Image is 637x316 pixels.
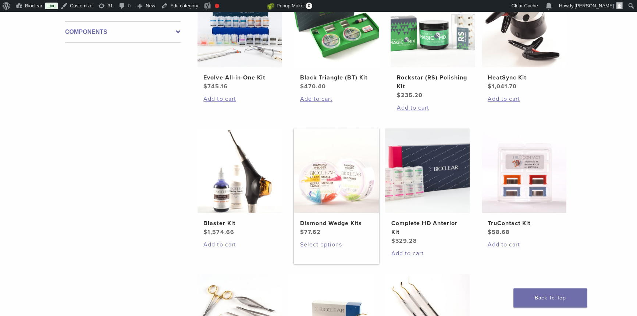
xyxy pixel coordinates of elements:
[300,73,373,82] h2: Black Triangle (BT) Kit
[391,219,464,237] h2: Complete HD Anterior Kit
[300,240,373,249] a: Select options for “Diamond Wedge Kits”
[294,128,379,213] img: Diamond Wedge Kits
[513,288,587,308] a: Back To Top
[300,83,326,90] bdi: 470.40
[385,128,470,245] a: Complete HD Anterior KitComplete HD Anterior Kit $329.28
[391,249,464,258] a: Add to cart: “Complete HD Anterior Kit”
[203,228,234,236] bdi: 1,574.66
[300,83,304,90] span: $
[488,219,561,228] h2: TruContact Kit
[300,228,304,236] span: $
[488,228,510,236] bdi: 58.68
[203,83,207,90] span: $
[396,92,422,99] bdi: 235.20
[391,237,395,245] span: $
[574,3,614,8] span: [PERSON_NAME]
[488,83,492,90] span: $
[226,2,267,11] img: Views over 48 hours. Click for more Jetpack Stats.
[197,128,282,213] img: Blaster Kit
[396,73,469,91] h2: Rockstar (RS) Polishing Kit
[300,228,321,236] bdi: 77.62
[300,219,373,228] h2: Diamond Wedge Kits
[391,237,417,245] bdi: 329.28
[481,128,567,237] a: TruContact KitTruContact Kit $58.68
[65,28,181,36] label: Components
[396,103,469,112] a: Add to cart: “Rockstar (RS) Polishing Kit”
[482,128,566,213] img: TruContact Kit
[488,95,561,103] a: Add to cart: “HeatSync Kit”
[488,240,561,249] a: Add to cart: “TruContact Kit”
[215,4,219,8] div: Focus keyphrase not set
[203,95,276,103] a: Add to cart: “Evolve All-in-One Kit”
[396,92,401,99] span: $
[203,228,207,236] span: $
[203,83,227,90] bdi: 745.16
[203,73,276,82] h2: Evolve All-in-One Kit
[203,219,276,228] h2: Blaster Kit
[385,128,470,213] img: Complete HD Anterior Kit
[306,3,312,9] span: 0
[488,228,492,236] span: $
[488,83,517,90] bdi: 1,041.70
[294,128,380,237] a: Diamond Wedge KitsDiamond Wedge Kits $77.62
[45,3,58,9] a: Live
[203,240,276,249] a: Add to cart: “Blaster Kit”
[197,128,283,237] a: Blaster KitBlaster Kit $1,574.66
[488,73,561,82] h2: HeatSync Kit
[300,95,373,103] a: Add to cart: “Black Triangle (BT) Kit”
